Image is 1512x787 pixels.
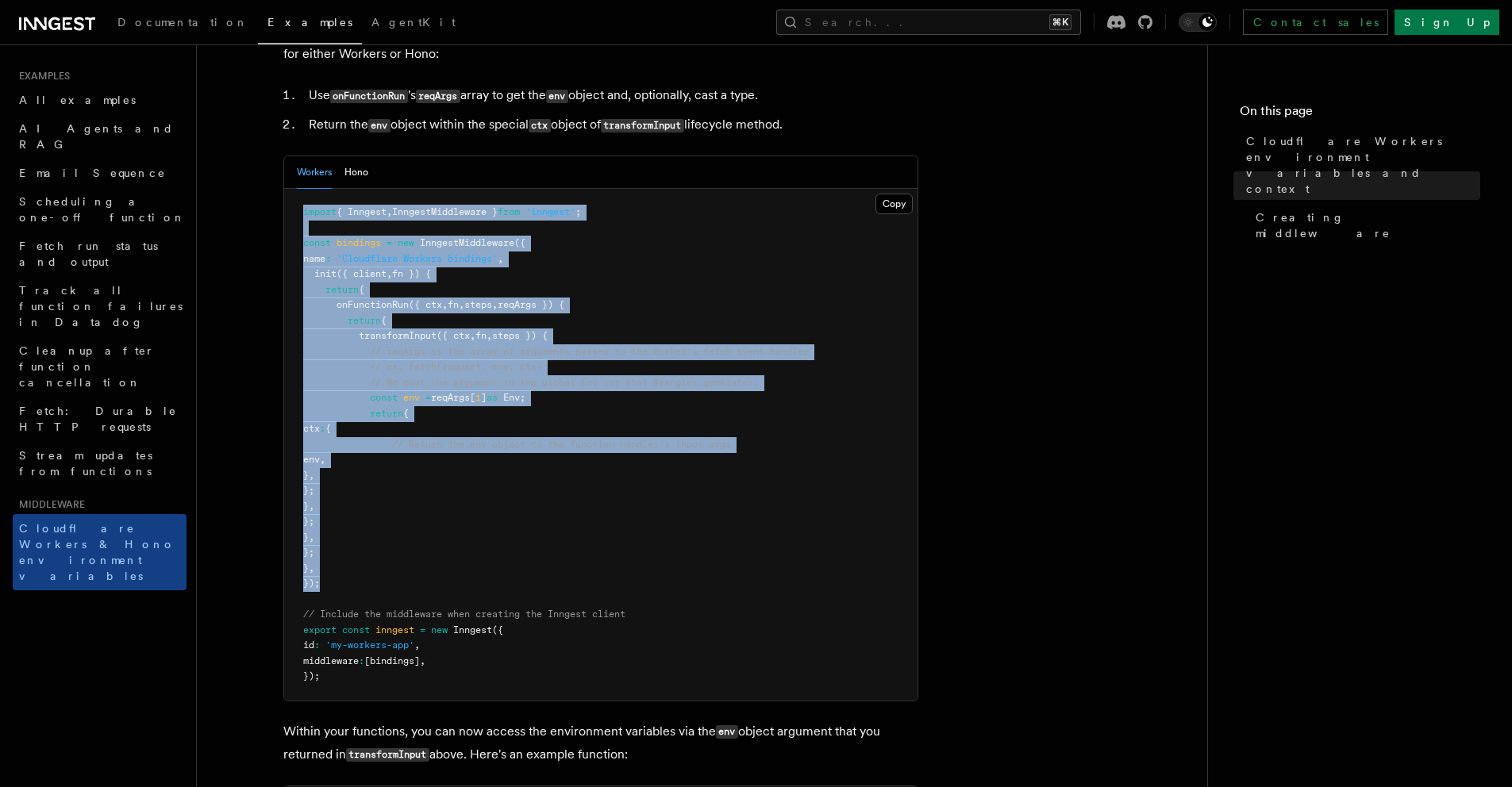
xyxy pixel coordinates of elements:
[359,330,437,341] span: transformInput
[337,299,409,310] span: onFunctionRun
[453,624,492,635] span: Inngest
[420,237,514,248] span: InngestMiddleware
[375,624,414,635] span: inngest
[492,330,548,341] span: steps }) {
[267,16,352,29] span: Examples
[337,253,498,264] span: 'Cloudflare Workers bindings'
[1049,14,1071,30] kbd: ⌘K
[13,159,187,187] a: Email Sequence
[1256,209,1480,241] span: Creating middleware
[13,441,187,486] a: Stream updates from functions
[875,194,913,214] button: Copy
[359,655,364,666] span: :
[464,299,492,310] span: steps
[303,516,314,527] span: };
[303,454,320,465] span: env
[13,498,85,511] span: Middleware
[425,392,431,403] span: =
[325,639,414,651] span: 'my-workers-app'
[337,237,381,248] span: bindings
[370,377,759,388] span: // We cast the argument to the global Env var that Wrangler generates:
[303,501,309,512] span: }
[487,392,498,403] span: as
[370,346,809,357] span: // reqArgs is the array of arguments passed to the Worker's fetch event handler
[303,562,309,574] span: }
[13,514,187,590] a: Cloudflare Workers & Hono environment variables
[387,268,392,279] span: ,
[403,392,420,403] span: env
[303,423,320,434] span: ctx
[13,276,187,336] a: Track all function failures in Datadog
[309,562,314,574] span: ,
[487,330,492,341] span: ,
[303,237,331,248] span: const
[19,240,158,268] span: Fetch run status and output
[303,470,309,481] span: }
[337,206,387,217] span: { Inngest
[303,206,337,217] span: import
[283,720,918,766] p: Within your functions, you can now access the environment variables via the object argument that ...
[420,655,425,666] span: ,
[368,119,391,132] code: env
[19,94,136,106] span: All examples
[19,522,175,582] span: Cloudflare Workers & Hono environment variables
[1240,127,1480,203] a: Cloudflare Workers environment variables and context
[309,501,314,512] span: ,
[459,299,464,310] span: ,
[325,423,331,434] span: {
[1240,102,1480,127] h4: On this page
[19,344,155,389] span: Cleanup after function cancellation
[337,268,387,279] span: ({ client
[431,392,475,403] span: reqArgs[
[529,119,551,132] code: ctx
[304,113,918,136] li: Return the object within the special object of lifecycle method.
[492,299,498,310] span: ,
[475,392,481,403] span: 1
[359,284,364,295] span: {
[348,315,381,326] span: return
[498,253,503,264] span: ,
[525,206,575,217] span: 'inngest'
[420,624,425,635] span: =
[320,423,325,434] span: :
[19,449,152,478] span: Stream updates from functions
[19,195,186,224] span: Scheduling a one-off function
[1246,133,1480,197] span: Cloudflare Workers environment variables and context
[303,624,337,635] span: export
[330,90,408,103] code: onFunctionRun
[414,639,420,651] span: ,
[19,167,166,179] span: Email Sequence
[314,268,337,279] span: init
[1395,10,1499,35] a: Sign Up
[370,408,403,419] span: return
[546,90,568,103] code: env
[498,299,564,310] span: reqArgs }) {
[362,5,465,43] a: AgentKit
[19,405,177,433] span: Fetch: Durable HTTP requests
[258,5,362,44] a: Examples
[416,90,460,103] code: reqArgs
[346,748,429,762] code: transformInput
[13,397,187,441] a: Fetch: Durable HTTP requests
[309,532,314,543] span: ,
[431,624,448,635] span: new
[371,16,456,29] span: AgentKit
[303,670,320,681] span: });
[303,253,325,264] span: name
[387,237,392,248] span: =
[392,439,731,450] span: // Return the env object to the function handler's input args
[13,232,187,276] a: Fetch run status and output
[13,70,70,83] span: Examples
[392,206,498,217] span: InngestMiddleware }
[303,639,314,651] span: id
[437,330,470,341] span: ({ ctx
[344,156,368,189] button: Hono
[503,392,520,403] span: Env
[314,639,320,651] span: :
[297,156,332,189] button: Workers
[514,237,525,248] span: ({
[409,299,442,310] span: ({ ctx
[13,187,187,232] a: Scheduling a one-off function
[117,16,248,29] span: Documentation
[303,485,314,496] span: };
